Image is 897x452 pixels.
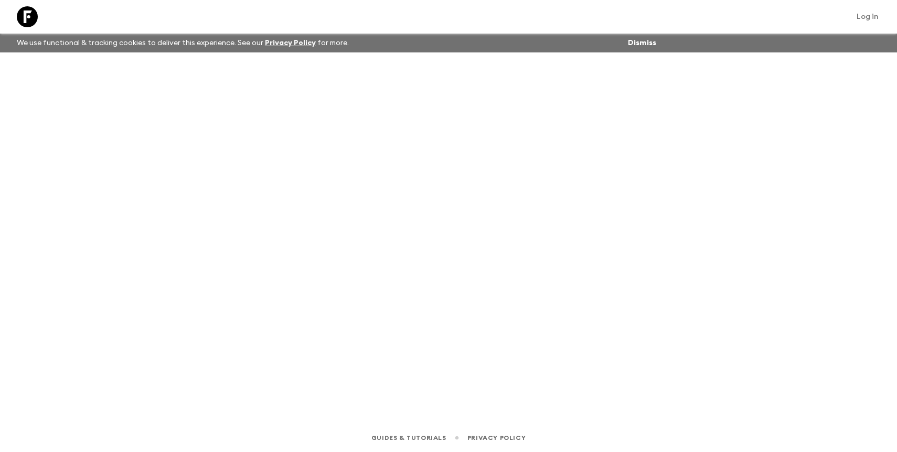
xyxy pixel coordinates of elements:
a: Log in [851,9,884,24]
button: Dismiss [625,36,659,50]
a: Guides & Tutorials [371,432,446,444]
a: Privacy Policy [265,39,316,47]
p: We use functional & tracking cookies to deliver this experience. See our for more. [13,34,353,52]
a: Privacy Policy [467,432,526,444]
